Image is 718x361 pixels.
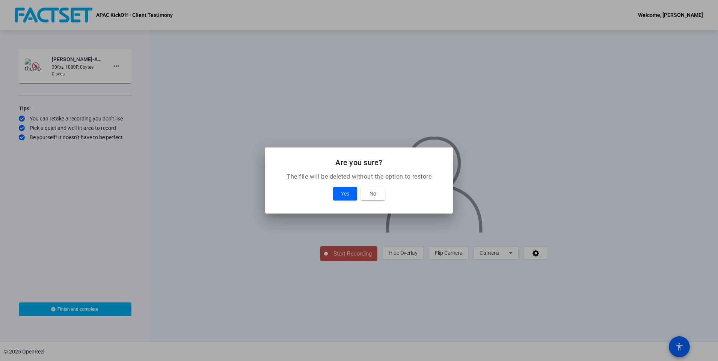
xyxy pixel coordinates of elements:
button: Yes [333,187,357,200]
span: Yes [341,189,349,198]
button: No [361,187,385,200]
h2: Are you sure? [274,156,444,168]
p: The file will be deleted without the option to restore [274,172,444,181]
span: No [370,189,376,198]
